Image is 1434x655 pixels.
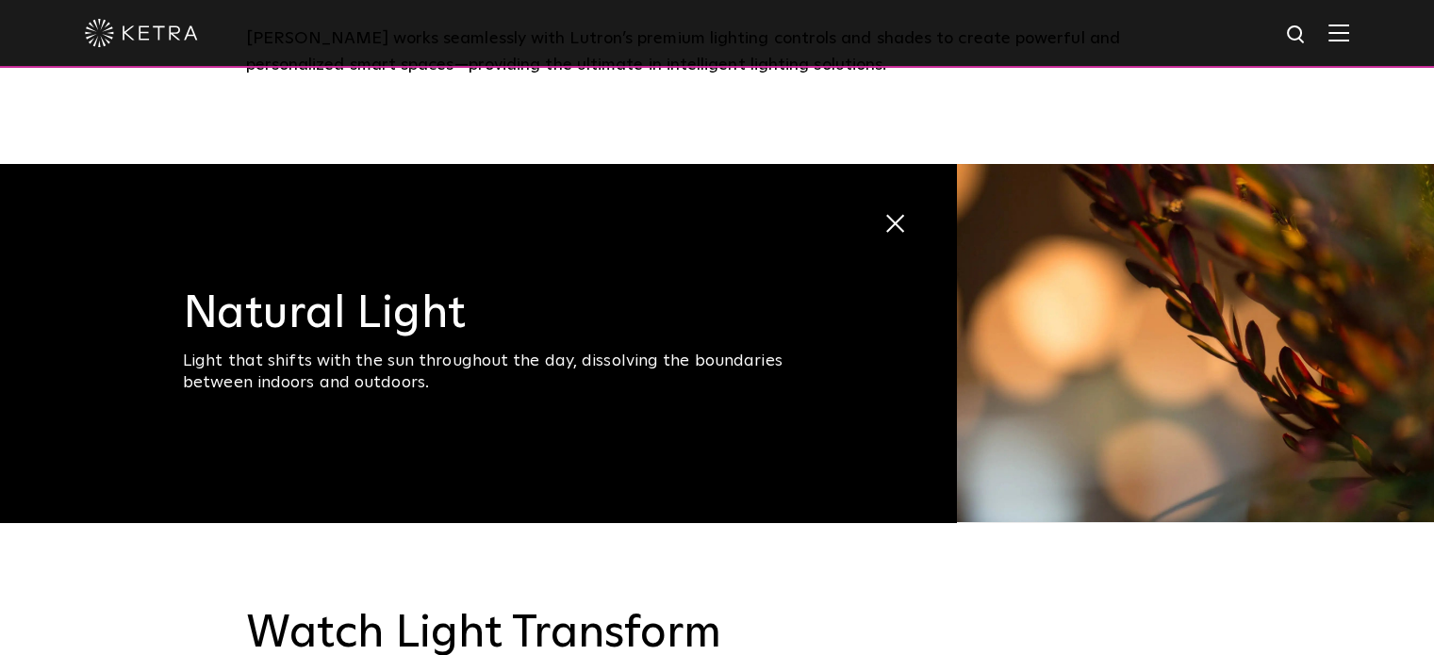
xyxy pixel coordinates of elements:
[956,164,1434,522] img: natural_light
[183,291,819,336] h3: Natural Light
[1285,24,1309,47] img: search icon
[183,351,819,395] div: Light that shifts with the sun throughout the day, dissolving the boundaries between indoors and ...
[85,19,198,47] img: ketra-logo-2019-white
[1328,24,1349,41] img: Hamburger%20Nav.svg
